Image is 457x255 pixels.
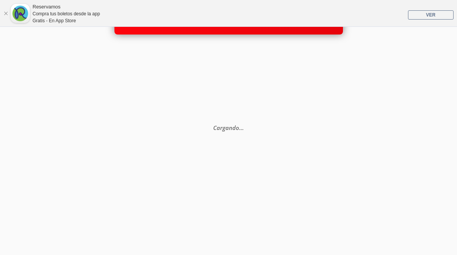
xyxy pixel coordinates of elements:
[33,17,100,24] div: Gratis - En App Store
[213,123,244,131] em: Cargando
[408,10,454,20] a: VER
[239,123,241,131] span: .
[241,123,242,131] span: .
[426,12,436,18] span: VER
[242,123,244,131] span: .
[33,10,100,17] div: Compra tus boletos desde la app
[33,3,100,11] div: Reservamos
[3,11,8,16] a: Cerrar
